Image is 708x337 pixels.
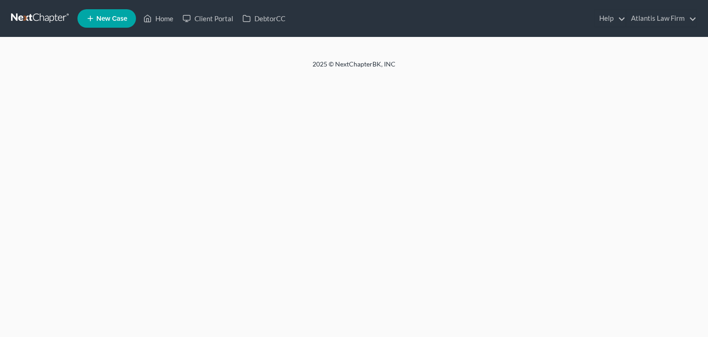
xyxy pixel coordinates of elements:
div: 2025 © NextChapterBK, INC [91,60,617,76]
a: Home [139,10,178,27]
new-legal-case-button: New Case [77,9,136,28]
a: Atlantis Law Firm [626,10,696,27]
a: DebtorCC [238,10,290,27]
a: Client Portal [178,10,238,27]
a: Help [595,10,625,27]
